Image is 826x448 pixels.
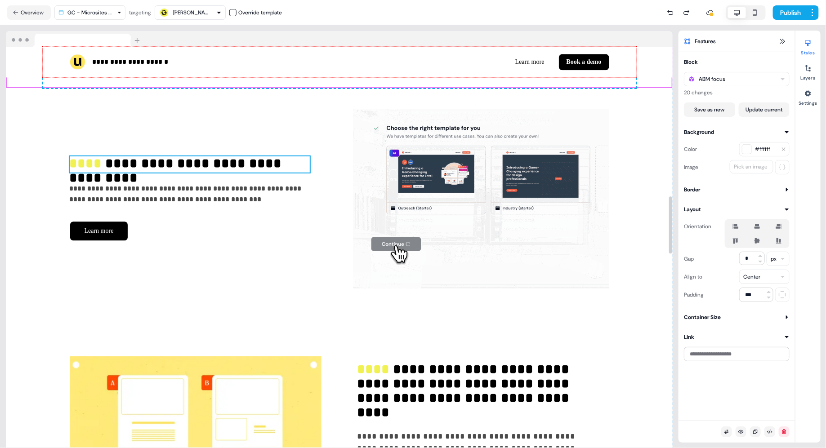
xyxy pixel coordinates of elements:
[684,219,711,234] div: Orientation
[684,185,790,194] button: Border
[730,160,773,173] button: Pick an image
[6,31,144,47] img: Browser topbar
[67,8,113,17] div: GC - Microsites Play (AI)
[699,75,725,84] div: ABM focus
[343,54,609,70] div: Learn moreBook a demo
[684,313,721,322] div: Container Size
[795,36,821,56] button: Styles
[684,205,701,214] div: Layout
[732,162,769,171] div: Pick an image
[695,37,716,46] span: Features
[684,333,694,342] div: Link
[684,333,790,342] button: Link
[684,288,704,302] div: Padding
[684,252,694,266] div: Gap
[795,61,821,81] button: Layers
[684,128,790,137] button: Background
[684,88,790,97] div: 20 changes
[238,8,282,17] div: Override template
[508,54,552,70] button: Learn more
[771,254,777,263] div: px
[684,72,790,86] button: ABM focus
[559,54,609,70] button: Book a demo
[7,5,51,20] button: Overview
[684,128,714,137] div: Background
[684,102,735,117] button: Save as new
[173,8,209,17] div: [PERSON_NAME]
[739,142,790,156] button: #ffffff
[755,145,777,154] span: #ffffff
[684,185,700,194] div: Border
[743,272,760,281] div: Center
[684,58,698,67] div: Block
[129,8,151,17] div: targeting
[684,142,697,156] div: Color
[70,221,129,241] button: Learn more
[684,205,790,214] button: Layout
[684,58,790,67] button: Block
[684,160,698,174] div: Image
[353,109,609,288] img: Image
[155,5,226,20] button: [PERSON_NAME]
[684,270,702,284] div: Align to
[739,102,790,117] button: Update current
[773,5,806,20] button: Publish
[684,313,790,322] button: Container Size
[795,86,821,106] button: Settings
